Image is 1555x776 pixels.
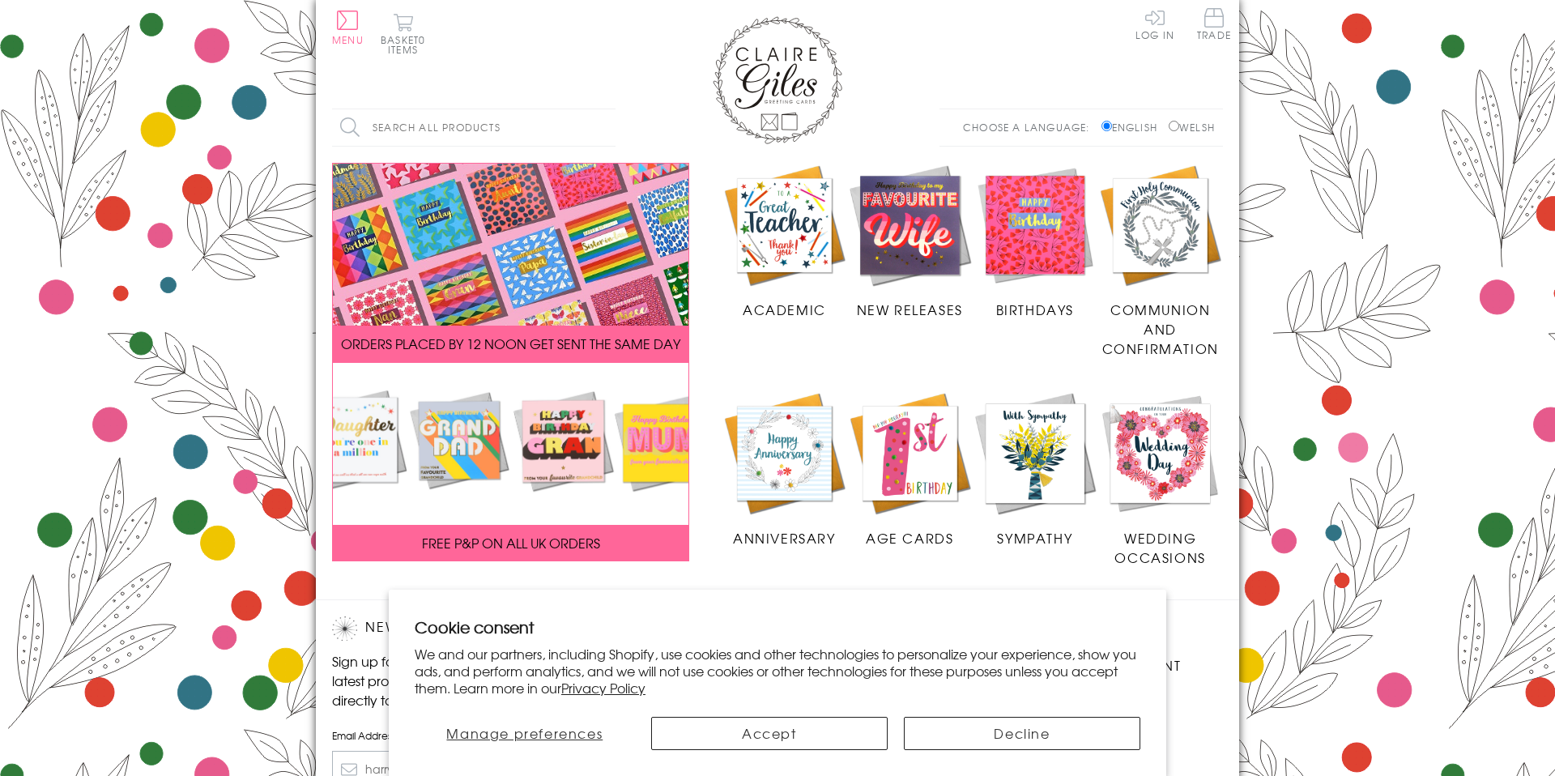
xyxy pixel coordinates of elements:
span: Age Cards [866,528,953,548]
span: Menu [332,32,364,47]
h2: Cookie consent [415,616,1140,638]
label: English [1101,120,1165,134]
span: Birthdays [996,300,1074,319]
p: We and our partners, including Shopify, use cookies and other technologies to personalize your ex... [415,646,1140,696]
a: Anniversary [722,390,847,548]
a: Age Cards [847,390,973,548]
button: Accept [651,717,888,750]
p: Sign up for our newsletter to receive the latest product launches, news and offers directly to yo... [332,651,607,710]
input: English [1101,121,1112,131]
button: Basket0 items [381,13,425,54]
a: Sympathy [973,390,1098,548]
img: Claire Giles Greetings Cards [713,16,842,144]
span: Academic [743,300,826,319]
a: New Releases [847,163,973,320]
span: Wedding Occasions [1114,528,1205,567]
button: Decline [904,717,1140,750]
span: New Releases [857,300,963,319]
a: Birthdays [973,163,1098,320]
span: Anniversary [733,528,836,548]
h2: Newsletter [332,616,607,641]
span: FREE P&P ON ALL UK ORDERS [422,533,600,552]
button: Menu [332,11,364,45]
a: Wedding Occasions [1097,390,1223,567]
span: Manage preferences [446,723,603,743]
span: Communion and Confirmation [1102,300,1219,358]
button: Manage preferences [415,717,635,750]
a: Communion and Confirmation [1097,163,1223,359]
span: Trade [1197,8,1231,40]
a: Academic [722,163,847,320]
a: Log In [1135,8,1174,40]
span: Sympathy [997,528,1072,548]
input: Search all products [332,109,616,146]
span: 0 items [388,32,425,57]
input: Welsh [1169,121,1179,131]
a: Trade [1197,8,1231,43]
a: Privacy Policy [561,678,645,697]
label: Welsh [1169,120,1215,134]
label: Email Address [332,728,607,743]
p: Choose a language: [963,120,1098,134]
span: ORDERS PLACED BY 12 NOON GET SENT THE SAME DAY [341,334,680,353]
input: Search [599,109,616,146]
